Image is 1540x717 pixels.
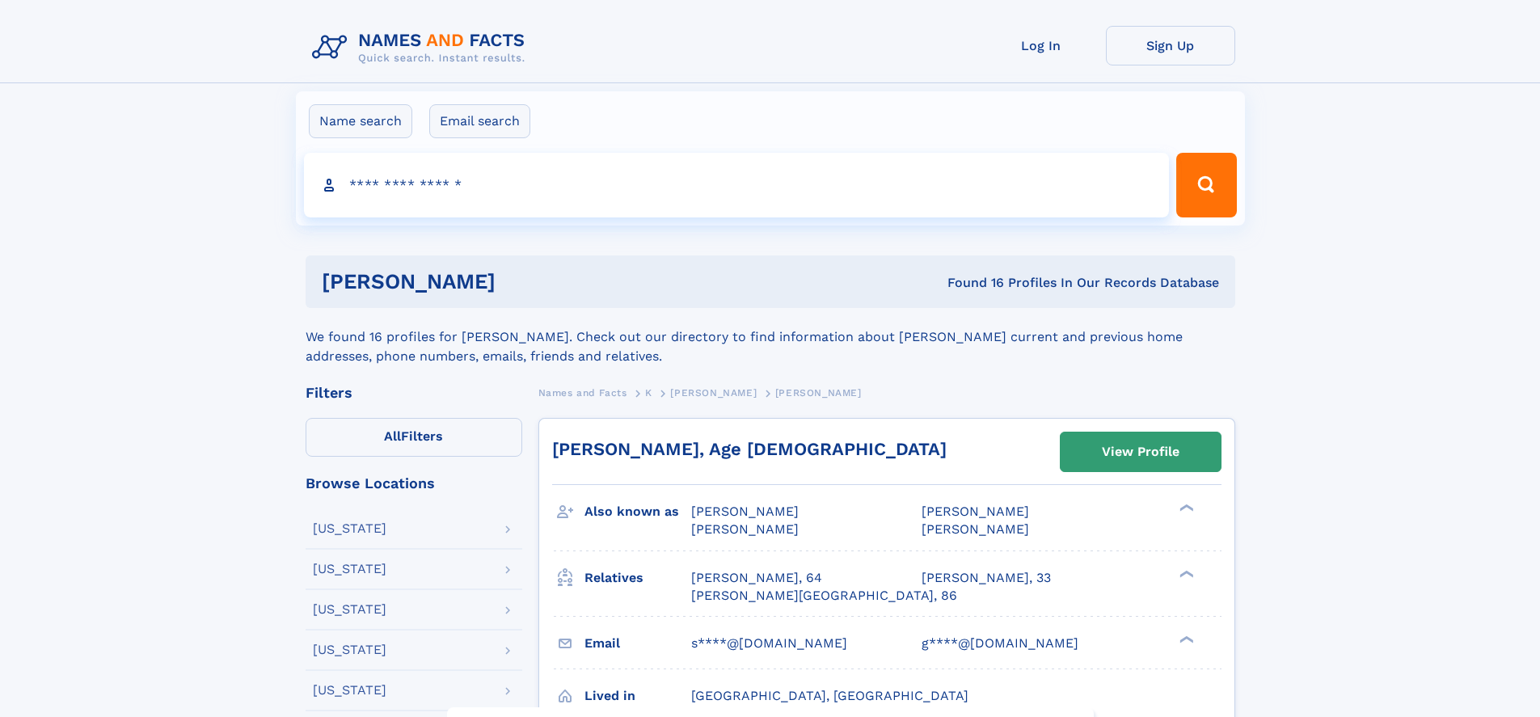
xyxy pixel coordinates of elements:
[306,308,1235,366] div: We found 16 profiles for [PERSON_NAME]. Check out our directory to find information about [PERSON...
[309,104,412,138] label: Name search
[538,382,627,403] a: Names and Facts
[1106,26,1235,65] a: Sign Up
[1176,153,1236,217] button: Search Button
[322,272,722,292] h1: [PERSON_NAME]
[584,682,691,710] h3: Lived in
[691,521,799,537] span: [PERSON_NAME]
[304,153,1170,217] input: search input
[1102,433,1179,470] div: View Profile
[691,587,957,605] a: [PERSON_NAME][GEOGRAPHIC_DATA], 86
[552,439,947,459] a: [PERSON_NAME], Age [DEMOGRAPHIC_DATA]
[691,569,822,587] a: [PERSON_NAME], 64
[1175,503,1195,513] div: ❯
[691,504,799,519] span: [PERSON_NAME]
[306,26,538,70] img: Logo Names and Facts
[1175,634,1195,644] div: ❯
[691,688,968,703] span: [GEOGRAPHIC_DATA], [GEOGRAPHIC_DATA]
[313,643,386,656] div: [US_STATE]
[313,522,386,535] div: [US_STATE]
[922,521,1029,537] span: [PERSON_NAME]
[306,476,522,491] div: Browse Locations
[584,564,691,592] h3: Relatives
[670,387,757,399] span: [PERSON_NAME]
[1061,432,1221,471] a: View Profile
[584,498,691,525] h3: Also known as
[429,104,530,138] label: Email search
[1175,568,1195,579] div: ❯
[922,504,1029,519] span: [PERSON_NAME]
[306,418,522,457] label: Filters
[313,603,386,616] div: [US_STATE]
[306,386,522,400] div: Filters
[645,382,652,403] a: K
[384,428,401,444] span: All
[977,26,1106,65] a: Log In
[313,563,386,576] div: [US_STATE]
[584,630,691,657] h3: Email
[721,274,1219,292] div: Found 16 Profiles In Our Records Database
[922,569,1051,587] a: [PERSON_NAME], 33
[313,684,386,697] div: [US_STATE]
[645,387,652,399] span: K
[670,382,757,403] a: [PERSON_NAME]
[775,387,862,399] span: [PERSON_NAME]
